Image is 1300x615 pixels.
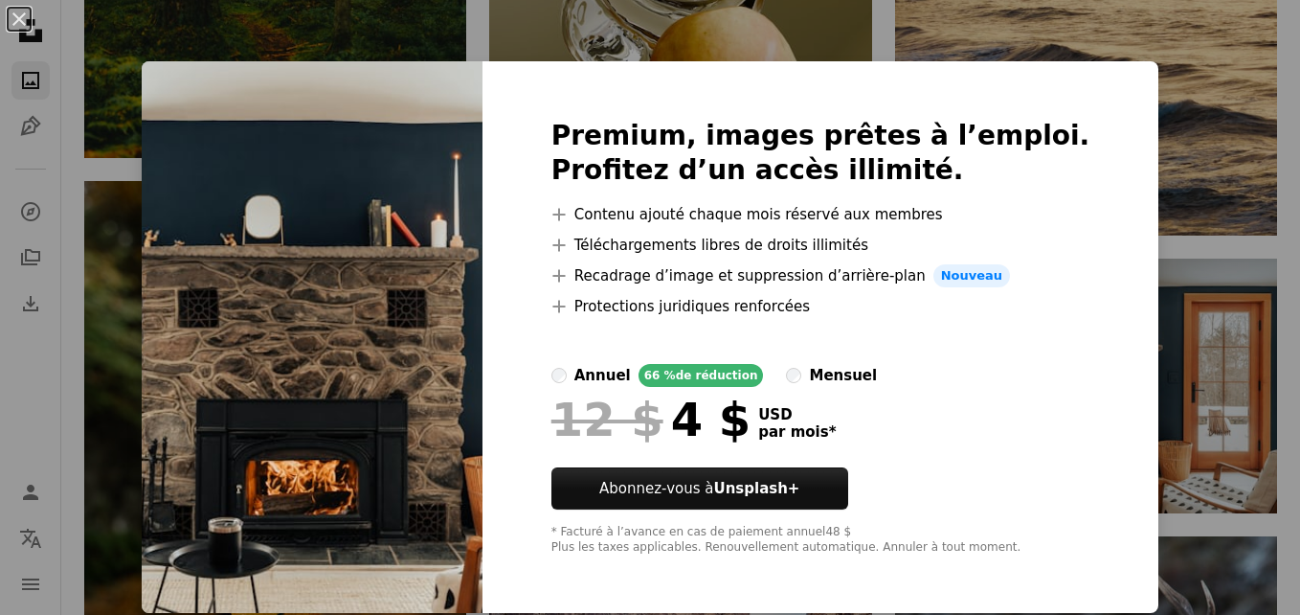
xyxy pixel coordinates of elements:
img: premium_photo-1734549547939-41f90fdf91cf [142,61,482,613]
li: Recadrage d’image et suppression d’arrière-plan [551,264,1090,287]
span: USD [758,406,836,423]
h2: Premium, images prêtes à l’emploi. Profitez d’un accès illimité. [551,119,1090,188]
button: Abonnez-vous àUnsplash+ [551,467,848,510]
li: Protections juridiques renforcées [551,295,1090,318]
span: Nouveau [933,264,1010,287]
div: 66 % de réduction [639,364,764,387]
div: * Facturé à l’avance en cas de paiement annuel 48 $ Plus les taxes applicables. Renouvellement au... [551,525,1090,556]
div: 4 $ [551,395,751,444]
li: Téléchargements libres de droits illimités [551,234,1090,257]
input: annuel66 %de réduction [551,368,567,383]
span: 12 $ [551,395,663,444]
div: annuel [574,364,631,387]
div: mensuel [809,364,877,387]
strong: Unsplash+ [713,480,799,497]
li: Contenu ajouté chaque mois réservé aux membres [551,203,1090,226]
input: mensuel [786,368,801,383]
span: par mois * [758,423,836,441]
